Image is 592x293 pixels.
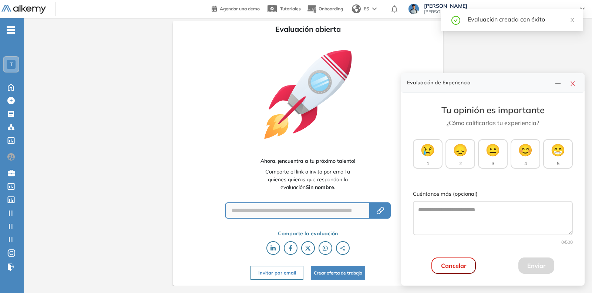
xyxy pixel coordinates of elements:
[413,105,573,115] h3: Tu opinión es importante
[431,257,476,274] button: Cancelar
[311,266,365,280] button: Crear oferta de trabajo
[427,160,429,167] span: 1
[524,160,527,167] span: 4
[492,160,494,167] span: 3
[413,239,573,246] div: 0 /500
[567,78,579,88] button: close
[555,81,561,87] span: line
[451,15,460,25] span: check-circle
[7,29,15,31] i: -
[543,139,573,169] button: 😁5
[551,141,565,159] span: 😁
[250,266,303,280] button: Invitar por email
[278,230,338,238] span: Comparte la evaluación
[364,6,369,12] span: ES
[413,118,573,127] p: ¿Cómo calificarías tu experiencia?
[453,141,468,159] span: 😞
[212,4,260,13] a: Agendar una demo
[468,15,574,24] div: Evaluación creada con éxito
[552,78,564,88] button: line
[260,157,355,165] span: Ahora, ¡encuentra a tu próximo talento!
[256,168,360,191] span: Comparte el link o invita por email a quienes quieras que respondan la evaluación .
[407,80,552,86] h4: Evaluación de Experiencia
[307,1,343,17] button: Onboarding
[424,3,573,9] span: [PERSON_NAME]
[557,160,559,167] span: 5
[518,141,533,159] span: 😊
[459,160,462,167] span: 2
[275,24,341,35] span: Evaluación abierta
[420,141,435,159] span: 😢
[280,6,301,11] span: Tutoriales
[306,184,334,191] b: Sin nombre
[511,139,540,169] button: 😊4
[570,17,575,23] span: close
[413,190,573,198] label: Cuéntanos más (opcional)
[1,5,46,14] img: Logo
[445,139,475,169] button: 😞2
[424,9,573,15] span: [PERSON_NAME][EMAIL_ADDRESS][PERSON_NAME][DOMAIN_NAME]
[372,7,377,10] img: arrow
[485,141,500,159] span: 😐
[413,139,443,169] button: 😢1
[570,81,576,87] span: close
[518,257,554,274] button: Enviar
[478,139,508,169] button: 😐3
[10,61,13,67] span: T
[319,6,343,11] span: Onboarding
[220,6,260,11] span: Agendar una demo
[352,4,361,13] img: world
